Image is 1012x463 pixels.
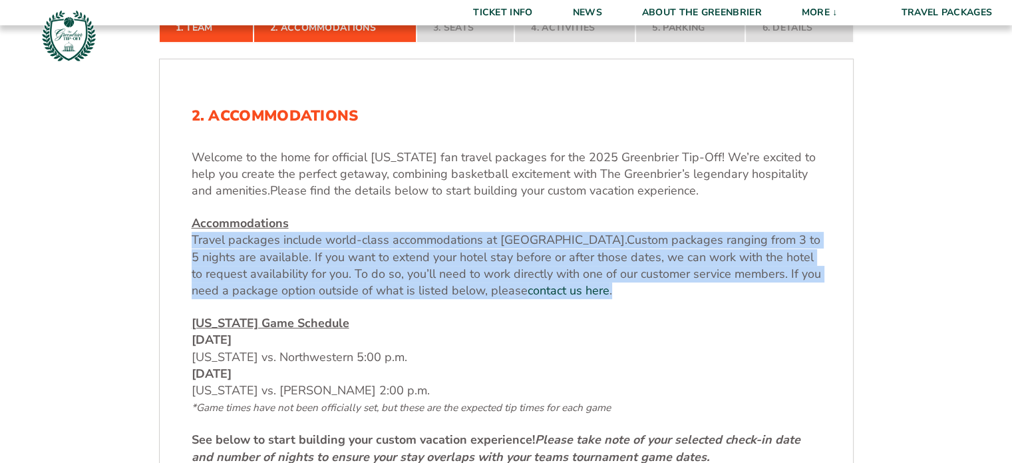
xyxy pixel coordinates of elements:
p: [US_STATE] vs. Northwestern 5:00 p.m. [US_STATE] vs. [PERSON_NAME] 2:00 p.m. [192,315,821,416]
span: . [609,282,612,298]
a: contact us here [528,282,609,299]
strong: [DATE] [192,366,232,382]
h2: 2. Accommodations [192,107,821,125]
strong: [DATE] [192,332,232,348]
img: Greenbrier Tip-Off [40,7,98,65]
u: Accommodations [192,215,289,231]
span: Travel packages include world-class accommodations at [GEOGRAPHIC_DATA]. [192,232,627,248]
p: Welcome to the home for official [US_STATE] fan travel packages for the 2025 Greenbrier Tip-Off! ... [192,149,821,200]
span: Please find the details below to start building your custom vacation experience. [270,183,699,199]
u: [US_STATE] Game Schedule [192,315,349,331]
span: Custom packages ranging from 3 to 5 nights are available. If you want to extend your hotel stay b... [192,232,821,298]
a: 1. Team [159,13,253,43]
span: *Game times have not been officially set, but these are the expected tip times for each game [192,401,611,414]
